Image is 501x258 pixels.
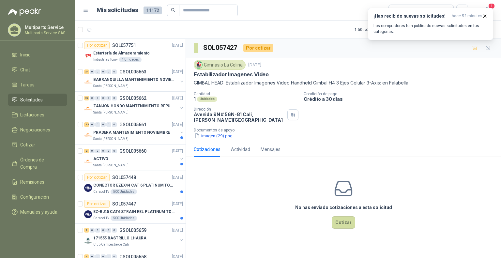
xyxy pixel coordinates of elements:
[95,122,100,127] div: 0
[194,71,269,78] p: Estabilizador Imagenes Video
[304,92,498,96] p: Condición de pago
[8,139,67,151] a: Cotizar
[20,96,43,103] span: Solicitudes
[93,235,146,241] p: 171555 RASTRILLO LHAURA
[84,147,184,168] a: 2 0 0 0 0 0 GSOL005660[DATE] Company LogoACTIVOSanta [PERSON_NAME]
[119,57,142,62] div: 1 Unidades
[172,201,183,207] p: [DATE]
[106,149,111,153] div: 0
[20,178,44,186] span: Remisiones
[93,156,108,162] p: ACTIVO
[84,105,92,113] img: Company Logo
[101,96,106,100] div: 0
[25,31,66,35] p: Multiparts Service SAS
[119,228,146,233] p: GSOL005659
[172,175,183,181] p: [DATE]
[231,146,250,153] div: Actividad
[84,184,92,192] img: Company Logo
[93,189,109,194] p: Caracol TV
[90,228,95,233] div: 0
[355,24,397,35] div: 1 - 50 de 7042
[84,210,92,218] img: Company Logo
[20,126,50,133] span: Negociaciones
[111,189,137,194] div: 500 Unidades
[20,81,35,88] span: Tareas
[75,171,186,197] a: Por cotizarSOL057448[DATE] Company LogoCONECTOR EZEX44 CAT 6 PLATINUM TOOLSCaracol TV500 Unidades
[75,39,186,65] a: Por cotizarSOL057751[DATE] Company LogoEstantería de AlmacenamientoIndustrias Tomy1 Unidades
[194,132,233,139] button: imagen (29).png
[295,204,392,211] h3: No has enviado cotizaciones a esta solicitud
[332,216,355,229] button: Cotizar
[90,96,95,100] div: 0
[20,208,57,216] span: Manuales y ayuda
[20,51,31,58] span: Inicio
[101,149,106,153] div: 0
[84,78,92,86] img: Company Logo
[8,94,67,106] a: Solicitudes
[119,69,146,74] p: GSOL005663
[452,13,482,19] span: hace 52 minutos
[172,122,183,128] p: [DATE]
[93,163,129,168] p: Santa [PERSON_NAME]
[93,77,175,83] p: BARRANQUILLA MANTENIMIENTO NOVIEMBRE
[20,111,44,118] span: Licitaciones
[84,226,184,247] a: 1 0 0 0 0 0 GSOL005659[DATE] Company Logo171555 RASTRILLO LHAURAClub Campestre de Cali
[194,92,298,96] p: Cantidad
[97,6,138,15] h1: Mis solicitudes
[368,8,493,40] button: ¡Has recibido nuevas solicitudes!hace 52 minutos Los compradores han publicado nuevas solicitudes...
[112,43,136,48] p: SOL057751
[8,49,67,61] a: Inicio
[25,25,66,30] p: Multiparts Service
[84,174,110,181] div: Por cotizar
[194,96,196,102] p: 1
[112,96,117,100] div: 0
[194,146,220,153] div: Cotizaciones
[93,50,150,56] p: Estantería de Almacenamiento
[84,131,92,139] img: Company Logo
[20,156,61,171] span: Órdenes de Compra
[304,96,498,102] p: Crédito a 30 días
[84,68,184,89] a: 24 0 0 0 0 0 GSOL005663[DATE] Company LogoBARRANQUILLA MANTENIMIENTO NOVIEMBRESanta [PERSON_NAME]
[93,242,129,247] p: Club Campestre de Cali
[84,94,184,115] a: 22 0 0 0 0 0 GSOL005662[DATE] Company LogoZANJON HONDO MANTENIMIENTO REPUESTOSSanta [PERSON_NAME]
[106,122,111,127] div: 0
[95,149,100,153] div: 0
[20,193,49,201] span: Configuración
[8,79,67,91] a: Tareas
[8,8,41,16] img: Logo peakr
[84,69,89,74] div: 24
[172,42,183,49] p: [DATE]
[8,154,67,173] a: Órdenes de Compra
[101,122,106,127] div: 0
[144,7,162,14] span: 11172
[93,57,118,62] p: Industrias Tomy
[106,69,111,74] div: 0
[248,62,261,68] p: [DATE]
[373,13,449,19] h3: ¡Has recibido nuevas solicitudes!
[243,44,273,52] div: Por cotizar
[84,121,184,142] a: 198 0 0 0 0 0 GSOL005661[DATE] Company LogoPRADERA MANTENIMIENTO NOVIEMBRESanta [PERSON_NAME]
[93,182,175,189] p: CONECTOR EZEX44 CAT 6 PLATINUM TOOLS
[106,228,111,233] div: 0
[84,228,89,233] div: 1
[119,122,146,127] p: GSOL005661
[93,136,129,142] p: Santa [PERSON_NAME]
[20,141,35,148] span: Cotizar
[75,197,186,224] a: Por cotizarSOL057447[DATE] Company LogoEZ-RJ45 CAT6 STRAIN REL PLATINUM TOOLSCaracol TV500 Unidades
[8,191,67,203] a: Configuración
[194,107,285,112] p: Dirección
[203,43,238,53] h3: SOL057427
[119,96,146,100] p: GSOL005662
[393,7,406,14] div: Todas
[84,200,110,208] div: Por cotizar
[93,209,175,215] p: EZ-RJ45 CAT6 STRAIN REL PLATINUM TOOLS
[84,96,89,100] div: 22
[90,122,95,127] div: 0
[93,110,129,115] p: Santa [PERSON_NAME]
[261,146,281,153] div: Mensajes
[172,95,183,101] p: [DATE]
[488,3,495,9] span: 1
[20,66,30,73] span: Chat
[95,228,100,233] div: 0
[93,103,175,109] p: ZANJON HONDO MANTENIMIENTO REPUESTOS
